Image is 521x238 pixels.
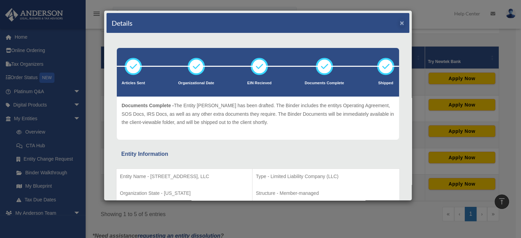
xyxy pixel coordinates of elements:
p: Entity Name - [STREET_ADDRESS], LLC [120,172,249,181]
button: × [400,19,404,26]
h4: Details [112,18,133,28]
p: Type - Limited Liability Company (LLC) [256,172,396,181]
p: Structure - Member-managed [256,189,396,198]
p: Organization State - [US_STATE] [120,189,249,198]
p: The Entity [PERSON_NAME] has been drafted. The Binder includes the entitys Operating Agreement, S... [122,101,394,127]
div: Entity Information [121,149,395,159]
p: EIN Recieved [247,80,272,87]
span: Documents Complete - [122,103,174,108]
p: Shipped [377,80,394,87]
p: Organizational Date [178,80,214,87]
p: Documents Complete [305,80,344,87]
p: Articles Sent [122,80,145,87]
